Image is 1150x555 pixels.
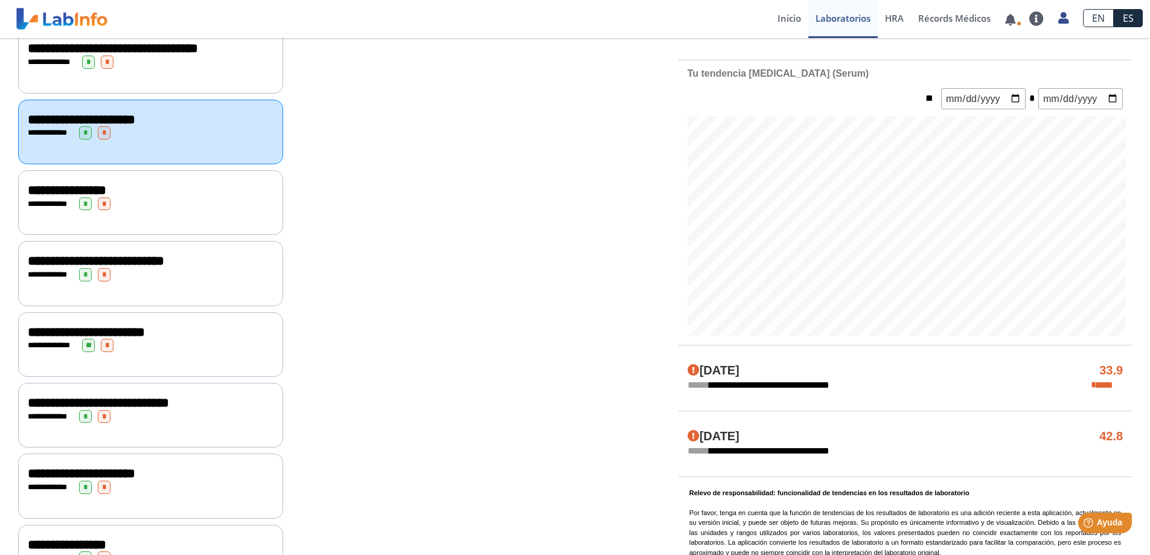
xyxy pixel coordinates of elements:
iframe: Help widget launcher [1043,508,1137,542]
span: HRA [885,12,904,24]
a: EN [1083,9,1114,27]
h4: 33.9 [1099,364,1123,378]
h4: [DATE] [688,364,740,378]
a: ES [1114,9,1143,27]
b: Relevo de responsabilidad: funcionalidad de tendencias en los resultados de laboratorio [689,489,970,496]
input: mm/dd/yyyy [941,88,1026,109]
input: mm/dd/yyyy [1038,88,1123,109]
b: Tu tendencia [MEDICAL_DATA] (Serum) [688,68,869,79]
h4: [DATE] [688,429,740,444]
h4: 42.8 [1099,429,1123,444]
